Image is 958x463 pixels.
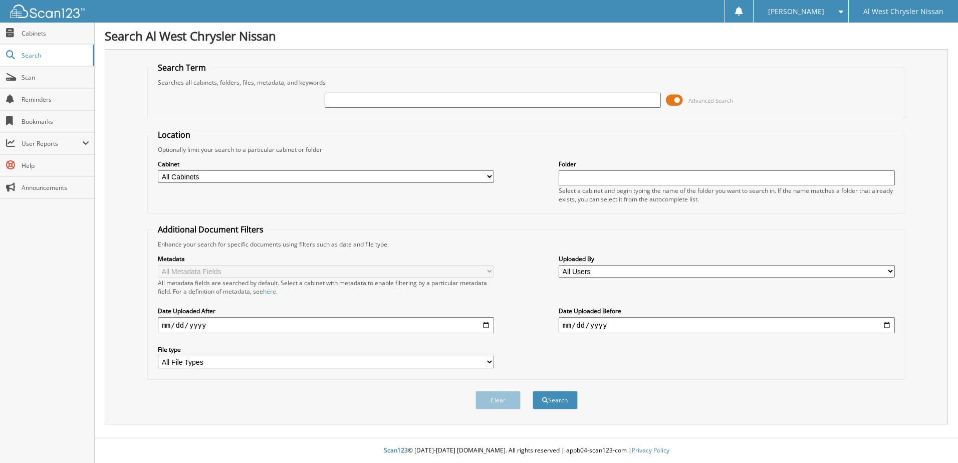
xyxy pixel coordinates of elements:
[559,186,895,203] div: Select a cabinet and begin typing the name of the folder you want to search in. If the name match...
[533,391,578,409] button: Search
[475,391,521,409] button: Clear
[22,95,89,104] span: Reminders
[158,255,494,263] label: Metadata
[632,446,669,454] a: Privacy Policy
[22,51,88,60] span: Search
[559,160,895,168] label: Folder
[863,9,943,15] span: Al West Chrysler Nissan
[22,73,89,82] span: Scan
[22,161,89,170] span: Help
[22,139,82,148] span: User Reports
[263,287,276,296] a: here
[10,5,85,18] img: scan123-logo-white.svg
[158,317,494,333] input: start
[768,9,824,15] span: [PERSON_NAME]
[559,307,895,315] label: Date Uploaded Before
[153,129,195,140] legend: Location
[559,317,895,333] input: end
[153,145,900,154] div: Optionally limit your search to a particular cabinet or folder
[153,78,900,87] div: Searches all cabinets, folders, files, metadata, and keywords
[153,62,211,73] legend: Search Term
[22,117,89,126] span: Bookmarks
[153,240,900,249] div: Enhance your search for specific documents using filters such as date and file type.
[158,279,494,296] div: All metadata fields are searched by default. Select a cabinet with metadata to enable filtering b...
[22,29,89,38] span: Cabinets
[158,160,494,168] label: Cabinet
[384,446,408,454] span: Scan123
[158,345,494,354] label: File type
[95,438,958,463] div: © [DATE]-[DATE] [DOMAIN_NAME]. All rights reserved | appb04-scan123-com |
[559,255,895,263] label: Uploaded By
[105,28,948,44] h1: Search Al West Chrysler Nissan
[22,183,89,192] span: Announcements
[688,97,733,104] span: Advanced Search
[153,224,269,235] legend: Additional Document Filters
[158,307,494,315] label: Date Uploaded After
